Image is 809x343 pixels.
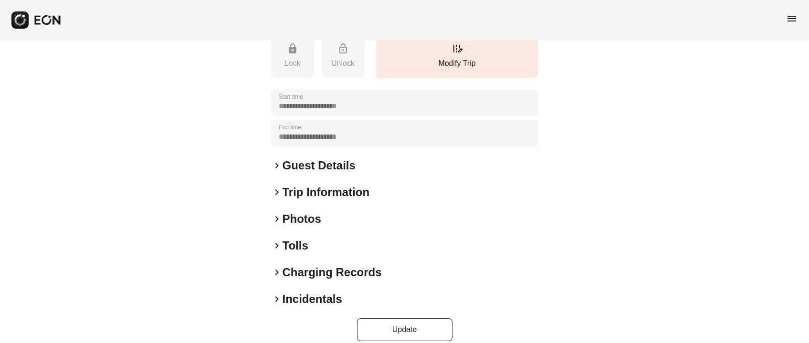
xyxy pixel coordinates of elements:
button: Update [357,318,452,341]
span: menu [786,13,798,24]
span: keyboard_arrow_right [271,267,283,278]
span: keyboard_arrow_right [271,187,283,198]
h2: Tolls [283,238,308,253]
span: keyboard_arrow_right [271,213,283,225]
span: edit_road [452,43,463,54]
button: Modify Trip [376,38,538,78]
span: keyboard_arrow_right [271,293,283,305]
p: Modify Trip [381,58,534,69]
h2: Incidentals [283,291,342,307]
span: keyboard_arrow_right [271,160,283,171]
h2: Trip Information [283,185,370,200]
h2: Guest Details [283,158,356,173]
h2: Charging Records [283,265,382,280]
h2: Photos [283,211,321,227]
span: keyboard_arrow_right [271,240,283,251]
